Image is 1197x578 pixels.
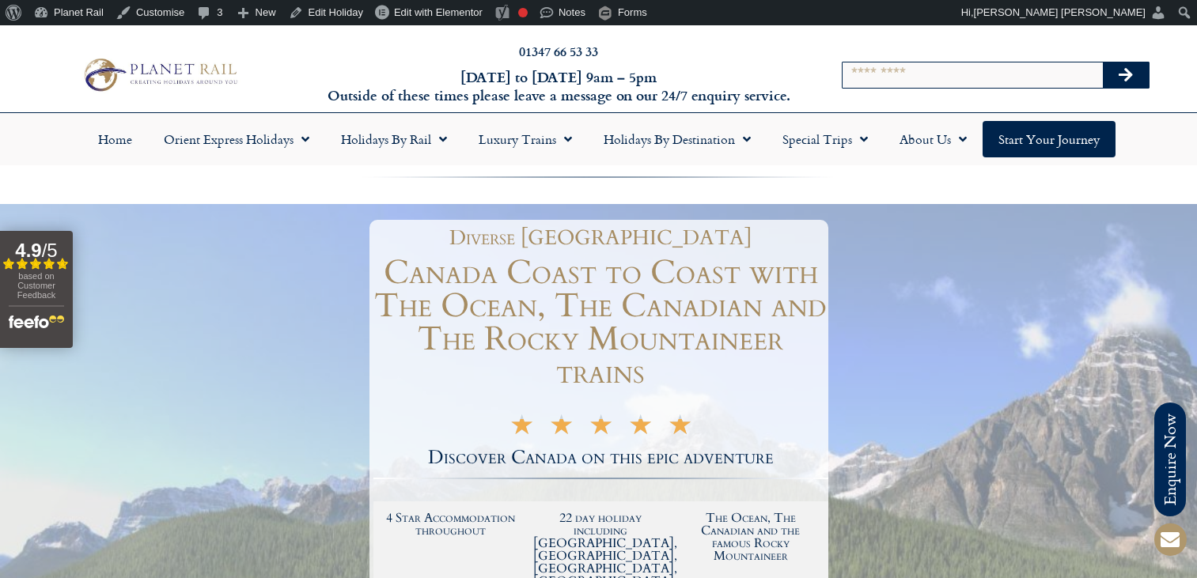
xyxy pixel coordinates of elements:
span: [PERSON_NAME] [PERSON_NAME] [974,6,1146,18]
a: About Us [884,121,983,157]
h2: The Ocean, The Canadian and the famous Rocky Mountaineer [684,512,818,562]
a: Orient Express Holidays [148,121,325,157]
a: 01347 66 53 33 [519,42,598,60]
div: 5/5 [509,415,692,437]
h1: Diverse [GEOGRAPHIC_DATA] [381,228,820,248]
h1: Canada Coast to Coast with The Ocean, The Canadian and The Rocky Mountaineer trains [373,256,828,389]
a: Holidays by Rail [325,121,463,157]
a: Luxury Trains [463,121,588,157]
i: ★ [509,419,534,437]
a: Start your Journey [983,121,1116,157]
h2: 4 Star Accommodation throughout [384,512,518,537]
a: Home [82,121,148,157]
button: Search [1103,62,1149,88]
span: Edit with Elementor [394,6,483,18]
h2: Discover Canada on this epic adventure [373,448,828,467]
i: ★ [668,419,692,437]
i: ★ [628,419,653,437]
a: Special Trips [767,121,884,157]
a: Holidays by Destination [588,121,767,157]
nav: Menu [8,121,1189,157]
div: Focus keyphrase not set [518,8,528,17]
img: Planet Rail Train Holidays Logo [78,55,241,95]
i: ★ [549,419,574,437]
h6: [DATE] to [DATE] 9am – 5pm Outside of these times please leave a message on our 24/7 enquiry serv... [323,68,794,105]
i: ★ [589,419,613,437]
